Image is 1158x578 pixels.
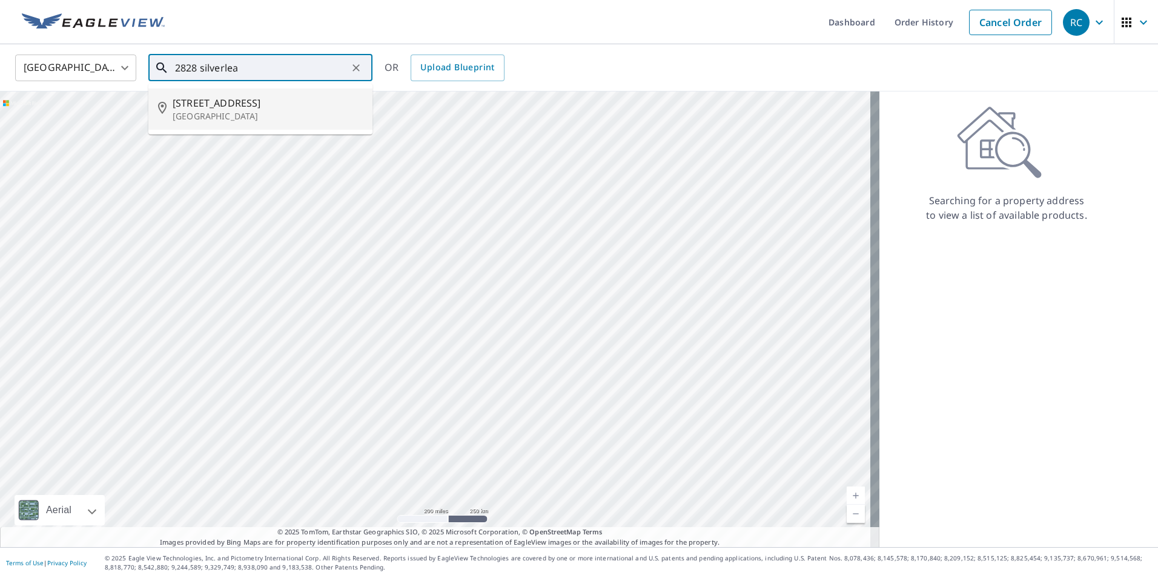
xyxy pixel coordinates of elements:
div: Aerial [15,495,105,525]
a: Current Level 5, Zoom Out [847,505,865,523]
div: OR [385,55,505,81]
div: [GEOGRAPHIC_DATA] [15,51,136,85]
div: Aerial [42,495,75,525]
a: Privacy Policy [47,559,87,567]
p: Searching for a property address to view a list of available products. [925,193,1088,222]
a: Upload Blueprint [411,55,504,81]
p: [GEOGRAPHIC_DATA] [173,110,363,122]
span: © 2025 TomTom, Earthstar Geographics SIO, © 2025 Microsoft Corporation, © [277,527,603,537]
input: Search by address or latitude-longitude [175,51,348,85]
p: | [6,559,87,566]
a: Current Level 5, Zoom In [847,487,865,505]
a: Terms of Use [6,559,44,567]
img: EV Logo [22,13,165,32]
p: © 2025 Eagle View Technologies, Inc. and Pictometry International Corp. All Rights Reserved. Repo... [105,554,1152,572]
span: [STREET_ADDRESS] [173,96,363,110]
div: RC [1063,9,1090,36]
span: Upload Blueprint [420,60,494,75]
a: Terms [583,527,603,536]
button: Clear [348,59,365,76]
a: Cancel Order [969,10,1052,35]
a: OpenStreetMap [529,527,580,536]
